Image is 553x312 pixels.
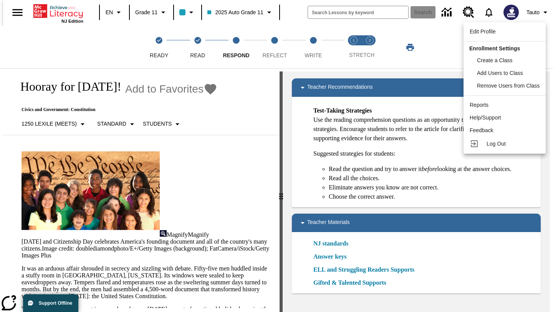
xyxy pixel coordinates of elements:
[487,141,506,147] span: Log Out
[470,102,488,108] span: Reports
[469,45,520,51] span: Enrollment Settings
[477,57,513,63] span: Create a Class
[477,70,523,76] span: Add Users to Class
[470,28,496,35] span: Edit Profile
[470,115,501,121] span: Help/Support
[470,127,493,133] span: Feedback
[477,83,540,89] span: Remove Users from Class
